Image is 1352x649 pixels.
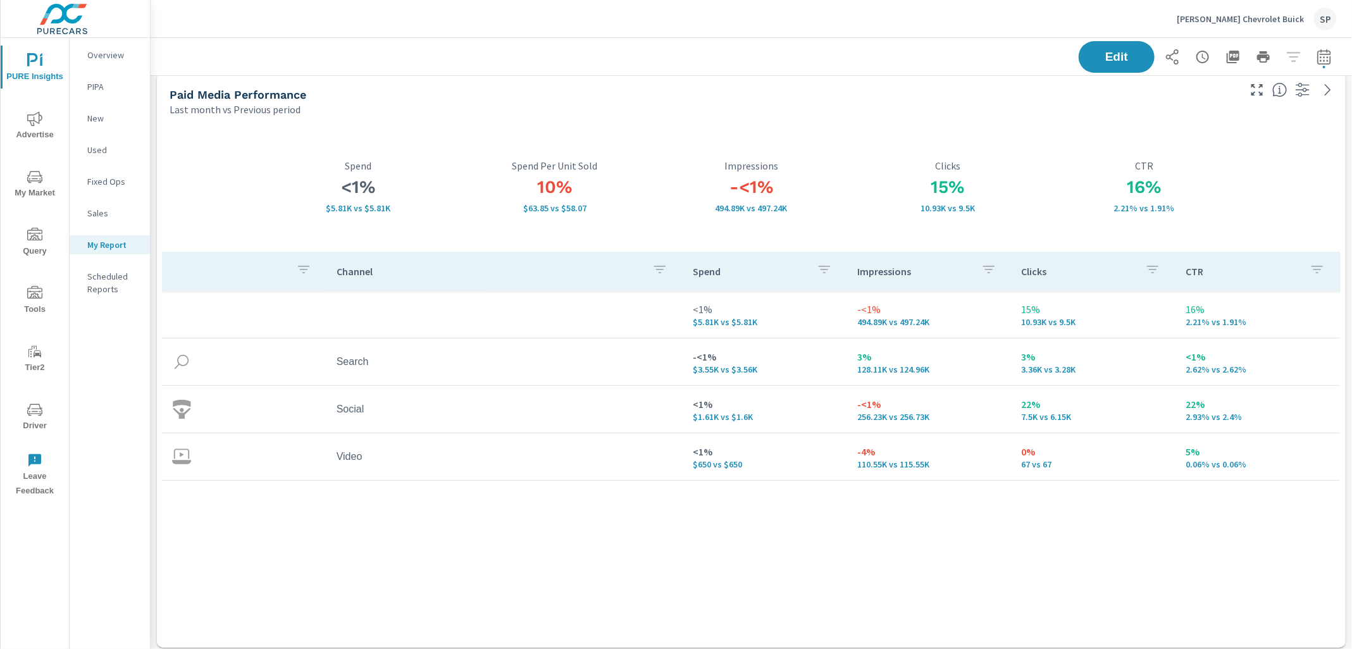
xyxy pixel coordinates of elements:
[857,265,971,278] p: Impressions
[693,317,837,327] p: $5,810 vs $5,807
[260,203,457,213] p: $5,810 vs $5,807
[70,267,150,299] div: Scheduled Reports
[170,88,306,101] h5: Paid Media Performance
[1312,44,1337,70] button: Select Date Range
[693,265,807,278] p: Spend
[1186,302,1330,317] p: 16%
[653,176,850,198] h3: -<1%
[1247,80,1267,100] button: Make Fullscreen
[70,109,150,128] div: New
[4,228,65,259] span: Query
[857,397,1002,412] p: -<1%
[87,144,140,156] p: Used
[172,352,191,371] img: icon-search.svg
[1272,82,1287,97] span: Understand performance metrics over the selected time range.
[857,349,1002,364] p: 3%
[4,170,65,201] span: My Market
[857,459,1002,469] p: 110,547 vs 115,553
[1046,160,1243,171] p: CTR
[1160,44,1185,70] button: Share Report
[337,265,642,278] p: Channel
[4,344,65,375] span: Tier2
[172,400,191,419] img: icon-social.svg
[87,270,140,295] p: Scheduled Reports
[70,235,150,254] div: My Report
[70,172,150,191] div: Fixed Ops
[1220,44,1246,70] button: "Export Report to PDF"
[693,444,837,459] p: <1%
[170,102,301,117] p: Last month vs Previous period
[172,447,191,466] img: icon-video.svg
[693,397,837,412] p: <1%
[1046,176,1243,198] h3: 16%
[1186,364,1330,374] p: 2.62% vs 2.62%
[850,176,1046,198] h3: 15%
[693,364,837,374] p: $3,554 vs $3,555
[1091,51,1142,63] span: Edit
[87,80,140,93] p: PIPA
[857,317,1002,327] p: 494,886 vs 497,241
[326,393,683,425] td: Social
[1079,41,1155,73] button: Edit
[457,176,654,198] h3: 10%
[4,453,65,498] span: Leave Feedback
[1,38,69,504] div: nav menu
[693,302,837,317] p: <1%
[87,112,140,125] p: New
[87,207,140,219] p: Sales
[693,459,837,469] p: $650 vs $650
[260,160,457,171] p: Spend
[850,160,1046,171] p: Clicks
[1022,349,1166,364] p: 3%
[1022,317,1166,327] p: 10,932 vs 9,496
[87,238,140,251] p: My Report
[857,364,1002,374] p: 128,114 vs 124,955
[326,346,683,378] td: Search
[1314,8,1337,30] div: SP
[857,412,1002,422] p: 256,225 vs 256,733
[1186,317,1330,327] p: 2.21% vs 1.91%
[1186,349,1330,364] p: <1%
[70,46,150,65] div: Overview
[850,203,1046,213] p: 10,932 vs 9,496
[87,175,140,188] p: Fixed Ops
[4,286,65,317] span: Tools
[260,176,457,198] h3: <1%
[4,111,65,142] span: Advertise
[653,160,850,171] p: Impressions
[693,412,837,422] p: $1,607 vs $1,602
[1186,459,1330,469] p: 0.06% vs 0.06%
[1186,397,1330,412] p: 22%
[70,77,150,96] div: PIPA
[1186,412,1330,422] p: 2.93% vs 2.4%
[1186,444,1330,459] p: 5%
[1022,302,1166,317] p: 15%
[4,402,65,433] span: Driver
[1022,364,1166,374] p: 3,361 vs 3,275
[1186,265,1299,278] p: CTR
[693,349,837,364] p: -<1%
[1022,459,1166,469] p: 67 vs 67
[326,441,683,473] td: Video
[1177,13,1304,25] p: [PERSON_NAME] Chevrolet Buick
[457,160,654,171] p: Spend Per Unit Sold
[70,204,150,223] div: Sales
[857,302,1002,317] p: -<1%
[1022,397,1166,412] p: 22%
[1022,265,1136,278] p: Clicks
[857,444,1002,459] p: -4%
[1046,203,1243,213] p: 2.21% vs 1.91%
[457,203,654,213] p: $63.85 vs $58.07
[70,140,150,159] div: Used
[4,53,65,84] span: PURE Insights
[653,203,850,213] p: 494,886 vs 497,241
[1318,80,1338,100] a: See more details in report
[1022,444,1166,459] p: 0%
[87,49,140,61] p: Overview
[1022,412,1166,422] p: 7,504 vs 6,154
[1251,44,1276,70] button: Print Report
